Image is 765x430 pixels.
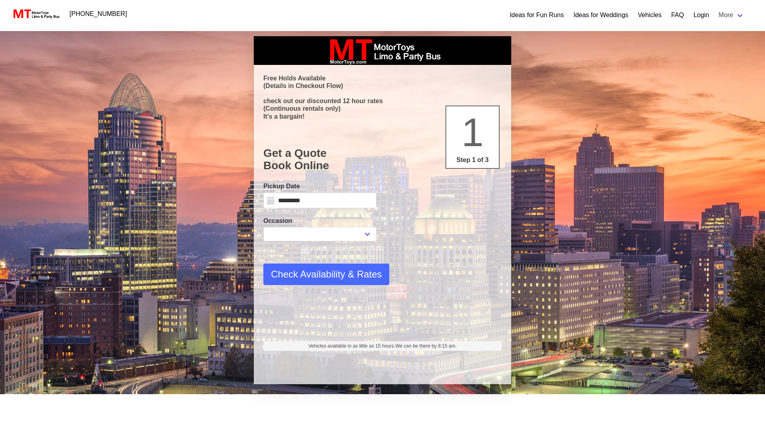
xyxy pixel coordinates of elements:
p: check out our discounted 12 hour rates [263,97,502,105]
a: More [714,7,749,23]
label: Pickup Date [263,182,377,191]
a: [PHONE_NUMBER] [65,6,132,22]
img: MotorToys Logo [11,8,60,20]
span: 1 [461,110,484,154]
a: Vehicles [638,10,662,20]
h1: Get a Quote Book Online [263,147,502,172]
a: FAQ [671,10,684,20]
span: Vehicles available in as little as 15 hours. [308,342,457,350]
a: Login [693,10,709,20]
button: Check Availability & Rates [263,264,389,285]
p: Free Holds Available [263,74,502,82]
p: Step 1 of 3 [449,155,496,165]
a: Ideas for Weddings [573,10,628,20]
span: Check Availability & Rates [271,267,382,281]
p: (Details in Checkout Flow) [263,82,502,90]
p: It's a bargain! [263,113,502,120]
label: Occasion [263,216,377,226]
img: box_logo_brand.jpeg [323,36,442,65]
span: We can be there by 8:15 am. [395,343,457,349]
p: (Continuous rentals only) [263,105,502,112]
a: Ideas for Fun Runs [510,10,564,20]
